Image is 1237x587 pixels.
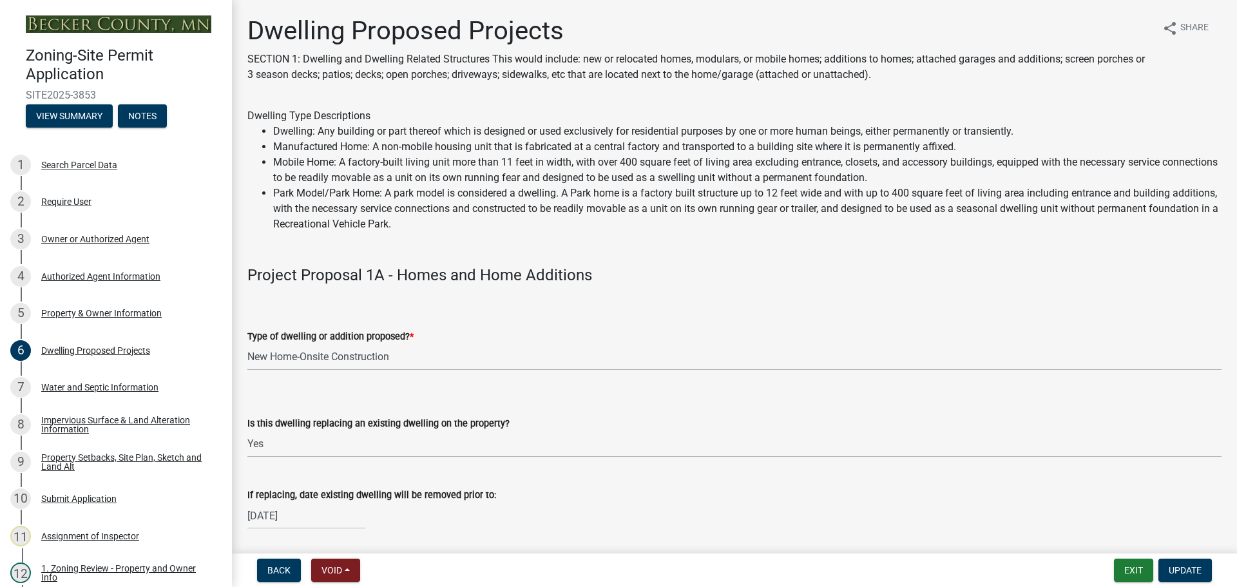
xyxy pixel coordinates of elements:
span: SITE2025-3853 [26,89,206,101]
div: 2 [10,191,31,212]
label: If replacing, date existing dwelling will be removed prior to: [247,491,496,500]
div: 1. Zoning Review - Property and Owner Info [41,564,211,582]
div: 12 [10,563,31,583]
div: Search Parcel Data [41,160,117,169]
label: Is this dwelling replacing an existing dwelling on the property? [247,419,510,428]
button: Exit [1114,559,1153,582]
div: 9 [10,452,31,472]
div: Authorized Agent Information [41,272,160,281]
button: View Summary [26,104,113,128]
div: 1 [10,155,31,175]
li: Manufactured Home: A non-mobile housing unit that is fabricated at a central factory and transpor... [273,139,1222,155]
span: Back [267,565,291,575]
div: Assignment of Inspector [41,532,139,541]
li: Dwelling: Any building or part thereof which is designed or used exclusively for residential purp... [273,124,1222,139]
div: Property & Owner Information [41,309,162,318]
span: Share [1180,21,1209,36]
div: Dwelling Type Descriptions [247,108,1222,232]
img: Becker County, Minnesota [26,15,211,33]
wm-modal-confirm: Notes [118,111,167,122]
label: Type of dwelling or addition proposed? [247,332,414,342]
div: Submit Application [41,494,117,503]
button: Void [311,559,360,582]
div: 8 [10,414,31,435]
li: Mobile Home: A factory-built living unit more than 11 feet in width, with over 400 square feet of... [273,155,1222,186]
div: 3 [10,229,31,249]
input: mm/dd/yyyy [247,503,365,529]
div: Impervious Surface & Land Alteration Information [41,416,211,434]
h4: Project Proposal 1A - Homes and Home Additions [247,266,1222,285]
div: 7 [10,377,31,398]
button: shareShare [1152,15,1219,41]
div: 10 [10,488,31,509]
button: Update [1158,559,1212,582]
div: 6 [10,340,31,361]
h1: Dwelling Proposed Projects [247,15,1152,46]
span: Void [321,565,342,575]
button: Back [257,559,301,582]
div: Dwelling Proposed Projects [41,346,150,355]
div: Owner or Authorized Agent [41,235,149,244]
div: 4 [10,266,31,287]
p: SECTION 1: Dwelling and Dwelling Related Structures This would include: new or relocated homes, m... [247,52,1152,82]
li: Park Model/Park Home: A park model is considered a dwelling. A Park home is a factory built struc... [273,186,1222,232]
div: 5 [10,303,31,323]
div: Require User [41,197,91,206]
div: Property Setbacks, Site Plan, Sketch and Land Alt [41,453,211,471]
button: Notes [118,104,167,128]
span: Update [1169,565,1202,575]
wm-modal-confirm: Summary [26,111,113,122]
i: share [1162,21,1178,36]
div: Water and Septic Information [41,383,158,392]
h4: Zoning-Site Permit Application [26,46,222,84]
div: 11 [10,526,31,546]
